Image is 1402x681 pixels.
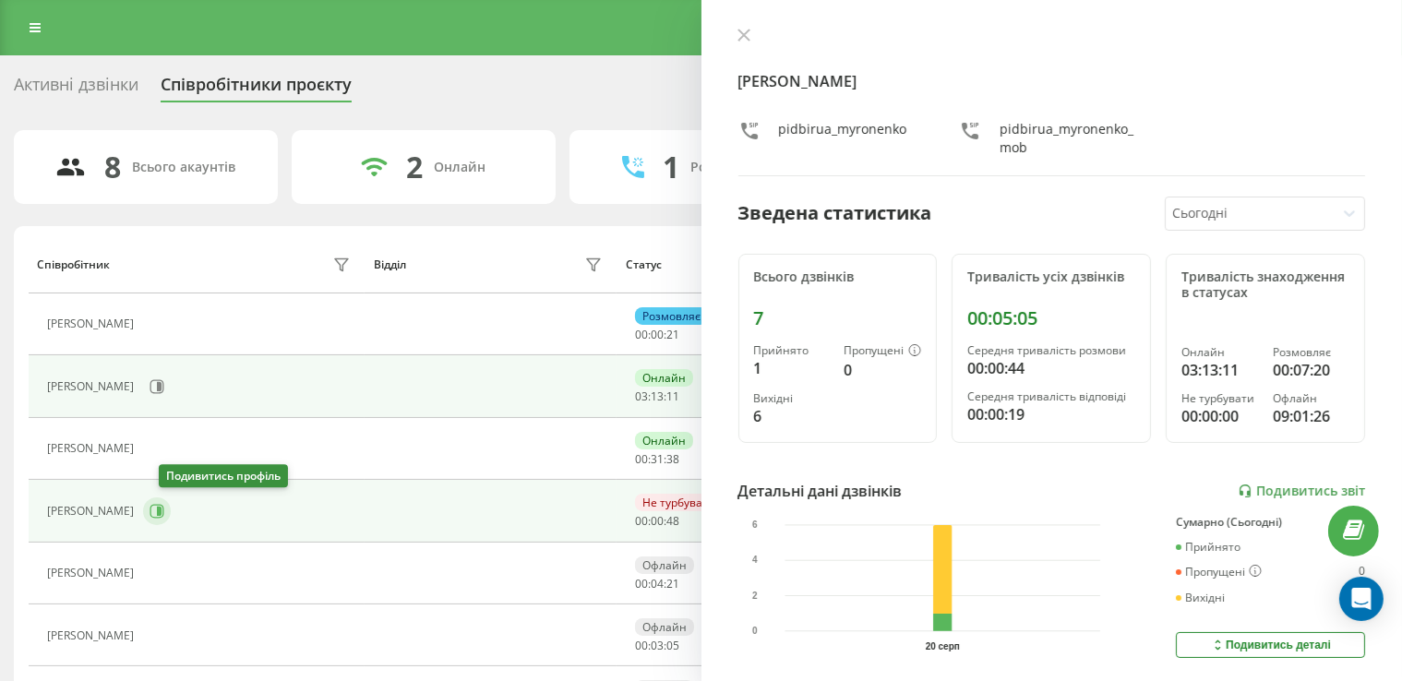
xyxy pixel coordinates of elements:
div: Всього акаунтів [132,160,235,175]
button: Подивитись деталі [1176,632,1365,658]
div: Онлайн [635,369,693,387]
div: Офлайн [1273,392,1349,405]
span: 00 [651,327,664,342]
div: Тривалість усіх дзвінків [967,269,1135,285]
div: [PERSON_NAME] [47,505,138,518]
div: pidbirua_myronenko_mob [1000,120,1144,157]
div: : : [635,390,679,403]
div: [PERSON_NAME] [47,380,138,393]
div: [PERSON_NAME] [47,442,138,455]
div: Зведена статистика [738,199,932,227]
div: 00:00:00 [1181,405,1258,427]
span: 00 [635,638,648,653]
span: 00 [635,451,648,467]
span: 48 [666,513,679,529]
span: 21 [666,327,679,342]
div: pidbirua_myronenko [779,120,907,157]
div: 1 [663,149,679,185]
div: : : [635,453,679,466]
div: Онлайн [1181,346,1258,359]
div: Офлайн [635,556,694,574]
span: 03 [635,388,648,404]
div: Середня тривалість відповіді [967,390,1135,403]
div: : : [635,329,679,341]
div: 1 [754,357,830,379]
div: Онлайн [635,432,693,449]
div: Прийнято [1176,541,1240,554]
span: 00 [635,576,648,591]
div: 8 [104,149,121,185]
div: Вихідні [1176,591,1225,604]
span: 11 [666,388,679,404]
div: 00:00:19 [967,403,1135,425]
div: Всього дзвінків [754,269,922,285]
div: Розмовляють [690,160,780,175]
a: Подивитись звіт [1238,484,1365,499]
div: Подивитись деталі [1210,638,1331,652]
div: Детальні дані дзвінків [738,480,903,502]
span: 38 [666,451,679,467]
div: Тривалість знаходження в статусах [1181,269,1349,301]
div: [PERSON_NAME] [47,317,138,330]
div: Активні дзвінки [14,75,138,103]
div: Прийнято [754,344,830,357]
span: 00 [635,513,648,529]
span: 00 [635,327,648,342]
div: Подивитись профіль [159,464,288,487]
div: Онлайн [434,160,485,175]
div: 00:00:44 [967,357,1135,379]
span: 13 [651,388,664,404]
div: Розмовляє [1273,346,1349,359]
div: Сумарно (Сьогодні) [1176,516,1365,529]
span: 21 [666,576,679,591]
div: Офлайн [635,618,694,636]
div: 00:05:05 [967,307,1135,329]
span: 04 [651,576,664,591]
div: : : [635,639,679,652]
div: 0 [844,359,921,381]
div: 00:07:20 [1273,359,1349,381]
text: 0 [752,627,758,637]
div: : : [635,515,679,528]
text: 2 [752,591,758,601]
div: Не турбувати [635,494,723,511]
span: 05 [666,638,679,653]
div: Співробітники проєкту [161,75,352,103]
div: Пропущені [1176,565,1262,579]
div: Співробітник [37,258,110,271]
div: 2 [406,149,423,185]
div: 7 [754,307,922,329]
div: Середня тривалість розмови [967,344,1135,357]
text: 6 [752,520,758,531]
span: 03 [651,638,664,653]
div: [PERSON_NAME] [47,629,138,642]
span: 00 [651,513,664,529]
text: 4 [752,556,758,566]
h4: [PERSON_NAME] [738,70,1366,92]
div: [PERSON_NAME] [47,567,138,579]
div: Статус [626,258,662,271]
div: 09:01:26 [1273,405,1349,427]
div: 0 [1359,565,1365,579]
div: : : [635,578,679,591]
div: Не турбувати [1181,392,1258,405]
div: Розмовляє [635,307,708,325]
div: Вихідні [754,392,830,405]
div: 6 [754,405,830,427]
text: 20 серп [925,641,959,651]
span: 31 [651,451,664,467]
div: 03:13:11 [1181,359,1258,381]
div: Open Intercom Messenger [1339,577,1384,621]
div: Пропущені [844,344,921,359]
div: Відділ [374,258,406,271]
